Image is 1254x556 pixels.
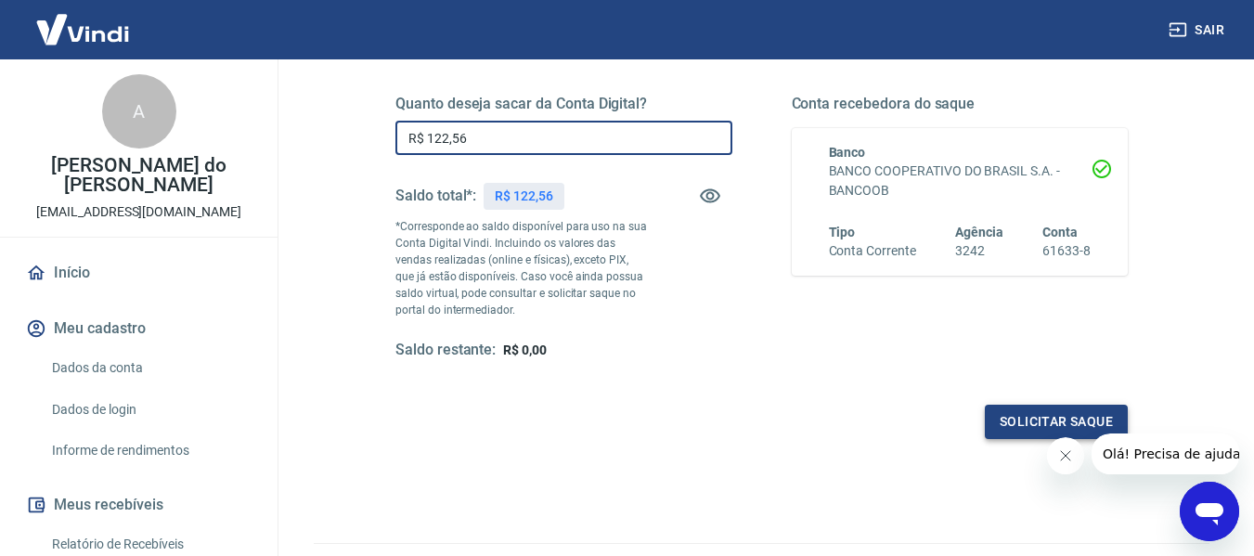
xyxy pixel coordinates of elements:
[985,405,1128,439] button: Solicitar saque
[1180,482,1239,541] iframe: Botão para abrir a janela de mensagens
[955,241,1003,261] h6: 3242
[395,95,732,113] h5: Quanto deseja sacar da Conta Digital?
[22,1,143,58] img: Vindi
[1047,437,1084,474] iframe: Fechar mensagem
[22,252,255,293] a: Início
[1042,241,1091,261] h6: 61633-8
[829,225,856,239] span: Tipo
[45,391,255,429] a: Dados de login
[45,432,255,470] a: Informe de rendimentos
[829,145,866,160] span: Banco
[11,13,156,28] span: Olá! Precisa de ajuda?
[36,202,241,222] p: [EMAIL_ADDRESS][DOMAIN_NAME]
[829,162,1092,200] h6: BANCO COOPERATIVO DO BRASIL S.A. - BANCOOB
[15,156,263,195] p: [PERSON_NAME] do [PERSON_NAME]
[22,485,255,525] button: Meus recebíveis
[1165,13,1232,47] button: Sair
[395,218,648,318] p: *Corresponde ao saldo disponível para uso na sua Conta Digital Vindi. Incluindo os valores das ve...
[792,95,1129,113] h5: Conta recebedora do saque
[955,225,1003,239] span: Agência
[829,241,916,261] h6: Conta Corrente
[22,308,255,349] button: Meu cadastro
[102,74,176,149] div: A
[395,341,496,360] h5: Saldo restante:
[395,187,476,205] h5: Saldo total*:
[503,343,547,357] span: R$ 0,00
[1042,225,1078,239] span: Conta
[45,349,255,387] a: Dados da conta
[1092,433,1239,474] iframe: Mensagem da empresa
[495,187,553,206] p: R$ 122,56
